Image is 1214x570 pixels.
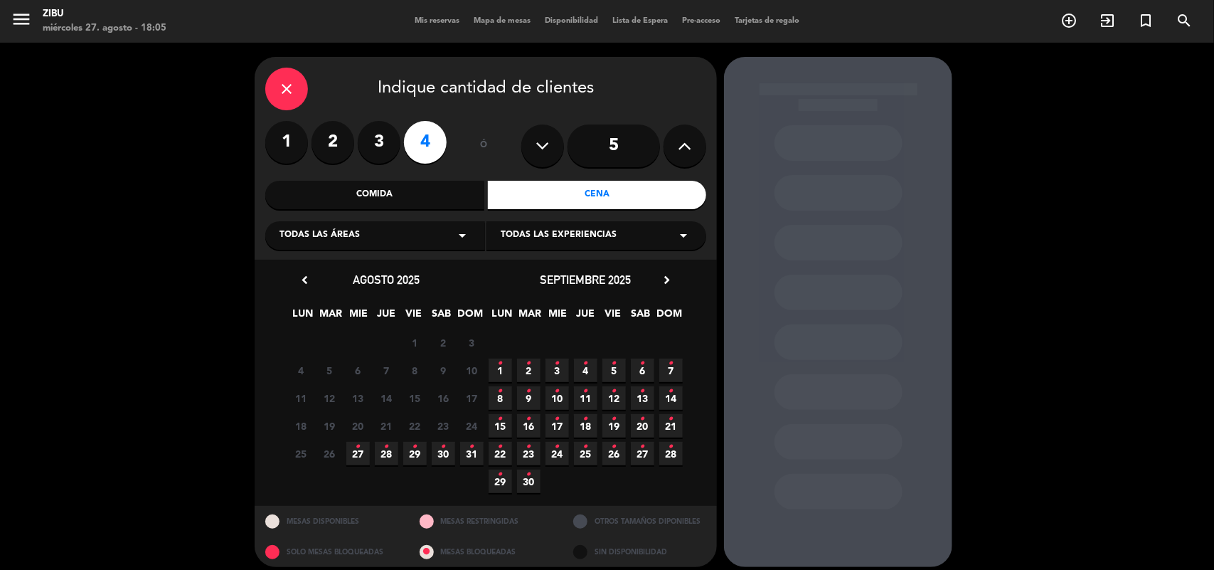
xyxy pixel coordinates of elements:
span: Lista de Espera [605,17,675,25]
div: miércoles 27. agosto - 18:05 [43,21,166,36]
span: Tarjetas de regalo [728,17,806,25]
div: Cena [488,181,707,209]
div: OTROS TAMAÑOS DIPONIBLES [563,506,717,537]
span: 30 [432,442,455,465]
span: 22 [489,442,512,465]
i: • [669,436,673,458]
span: Mis reservas [408,17,467,25]
span: 26 [318,442,341,465]
span: 3 [460,331,484,354]
span: 6 [631,359,654,382]
i: • [555,408,560,431]
span: MAR [518,305,542,329]
span: 20 [346,414,370,438]
i: • [498,463,503,486]
span: MIE [546,305,570,329]
span: Disponibilidad [538,17,605,25]
span: 21 [659,414,683,438]
div: SOLO MESAS BLOQUEADAS [255,537,409,567]
div: MESAS DISPONIBLES [255,506,409,537]
span: 1 [489,359,512,382]
button: menu [11,9,32,35]
i: chevron_right [659,273,674,287]
i: • [526,463,531,486]
span: 30 [517,470,541,493]
span: 23 [517,442,541,465]
span: 22 [403,414,427,438]
span: 2 [432,331,455,354]
i: • [498,436,503,458]
span: 24 [545,442,569,465]
span: 27 [346,442,370,465]
i: • [555,436,560,458]
i: • [583,408,588,431]
span: LUN [491,305,514,329]
i: • [583,380,588,403]
div: MESAS BLOQUEADAS [409,537,563,567]
i: • [640,380,645,403]
span: JUE [375,305,398,329]
span: 17 [545,414,569,438]
span: 8 [403,359,427,382]
span: 11 [574,386,597,410]
i: • [526,380,531,403]
i: • [583,436,588,458]
span: 19 [602,414,626,438]
span: 25 [574,442,597,465]
span: 24 [460,414,484,438]
div: Comida [265,181,484,209]
span: agosto 2025 [353,273,420,287]
span: 14 [375,386,398,410]
i: arrow_drop_down [454,227,471,244]
span: Mapa de mesas [467,17,538,25]
i: • [583,352,588,375]
i: • [384,436,389,458]
span: 10 [460,359,484,382]
span: 11 [289,386,313,410]
span: 1 [403,331,427,354]
i: add_circle_outline [1060,12,1077,29]
span: VIE [602,305,625,329]
i: arrow_drop_down [675,227,692,244]
span: 19 [318,414,341,438]
span: DOM [657,305,681,329]
i: • [356,436,361,458]
i: menu [11,9,32,30]
i: • [612,352,617,375]
span: 5 [318,359,341,382]
span: 4 [289,359,313,382]
span: 9 [432,359,455,382]
i: turned_in_not [1137,12,1154,29]
span: 18 [574,414,597,438]
i: search [1176,12,1193,29]
i: • [526,436,531,458]
i: • [612,380,617,403]
span: 7 [375,359,398,382]
span: MAR [319,305,343,329]
span: SAB [629,305,653,329]
span: LUN [292,305,315,329]
span: DOM [458,305,481,329]
span: 2 [517,359,541,382]
span: MIE [347,305,371,329]
span: 15 [489,414,512,438]
i: • [669,408,673,431]
i: close [278,80,295,97]
span: septiembre 2025 [540,273,631,287]
span: 16 [432,386,455,410]
span: 28 [659,442,683,465]
span: 9 [517,386,541,410]
span: Pre-acceso [675,17,728,25]
div: Indique cantidad de clientes [265,68,706,110]
i: • [526,408,531,431]
span: 23 [432,414,455,438]
i: chevron_left [297,273,312,287]
span: 29 [489,470,512,493]
span: 4 [574,359,597,382]
label: 1 [265,121,308,164]
i: • [640,352,645,375]
span: 12 [318,386,341,410]
span: 14 [659,386,683,410]
span: 7 [659,359,683,382]
i: • [469,436,474,458]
